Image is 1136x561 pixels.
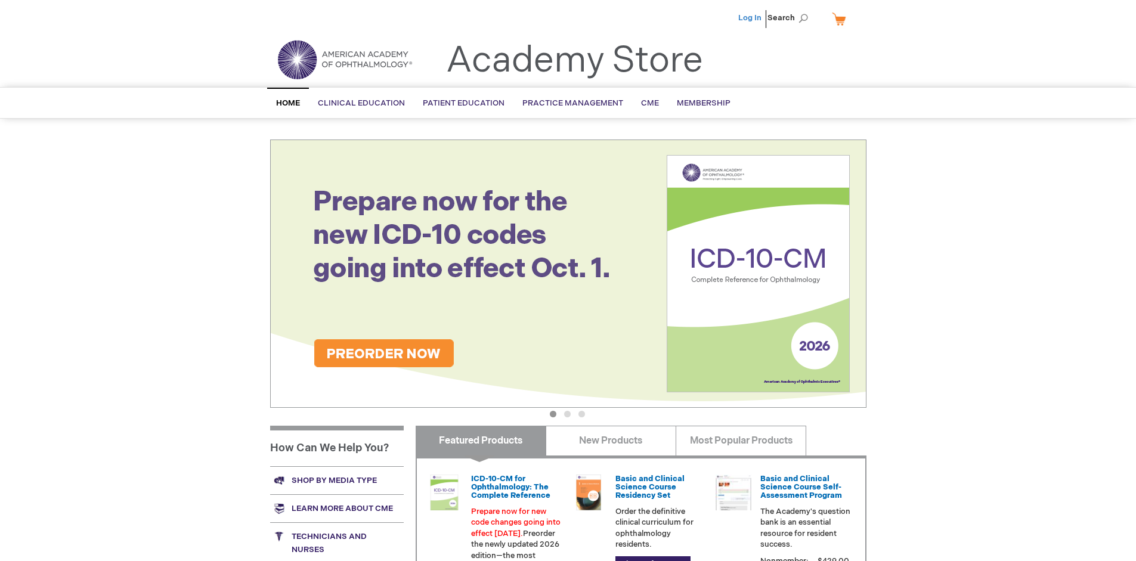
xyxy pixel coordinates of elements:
[578,411,585,417] button: 3 of 3
[760,474,842,501] a: Basic and Clinical Science Course Self-Assessment Program
[522,98,623,108] span: Practice Management
[676,426,806,455] a: Most Popular Products
[550,411,556,417] button: 1 of 3
[615,474,685,501] a: Basic and Clinical Science Course Residency Set
[416,426,546,455] a: Featured Products
[276,98,300,108] span: Home
[564,411,571,417] button: 2 of 3
[471,507,561,538] font: Prepare now for new code changes going into effect [DATE].
[270,494,404,522] a: Learn more about CME
[716,475,751,510] img: bcscself_20.jpg
[641,98,659,108] span: CME
[318,98,405,108] span: Clinical Education
[471,474,550,501] a: ICD-10-CM for Ophthalmology: The Complete Reference
[571,475,606,510] img: 02850963u_47.png
[677,98,730,108] span: Membership
[423,98,504,108] span: Patient Education
[426,475,462,510] img: 0120008u_42.png
[270,466,404,494] a: Shop by media type
[738,13,762,23] a: Log In
[615,506,706,550] p: Order the definitive clinical curriculum for ophthalmology residents.
[270,426,404,466] h1: How Can We Help You?
[760,506,851,550] p: The Academy's question bank is an essential resource for resident success.
[546,426,676,455] a: New Products
[767,6,813,30] span: Search
[446,39,703,82] a: Academy Store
